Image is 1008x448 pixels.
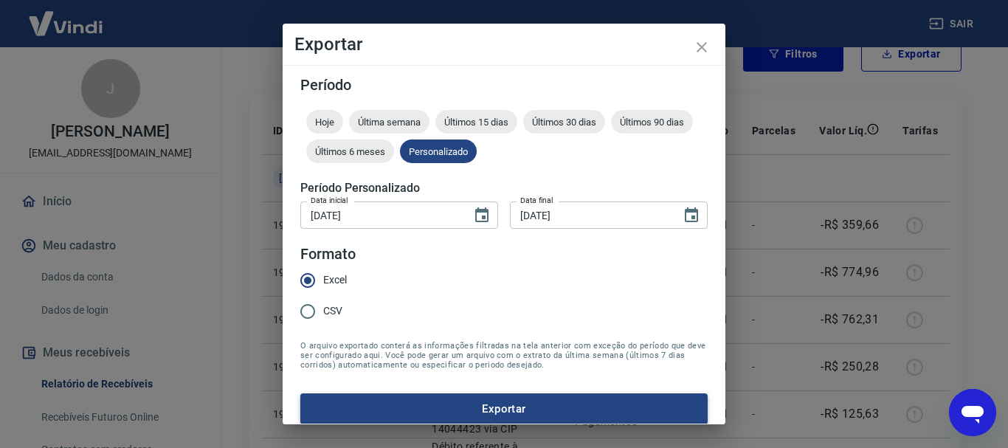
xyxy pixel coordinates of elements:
div: Hoje [306,110,343,134]
legend: Formato [300,244,356,265]
h4: Exportar [294,35,714,53]
h5: Período Personalizado [300,181,708,196]
span: CSV [323,303,342,319]
button: Choose date, selected date is 12 de jun de 2025 [467,201,497,230]
label: Data inicial [311,195,348,206]
h5: Período [300,77,708,92]
span: Últimos 90 dias [611,117,693,128]
button: Choose date, selected date is 12 de jun de 2025 [677,201,706,230]
button: Exportar [300,393,708,424]
div: Últimos 6 meses [306,139,394,163]
label: Data final [520,195,553,206]
div: Personalizado [400,139,477,163]
div: Últimos 30 dias [523,110,605,134]
span: Últimos 30 dias [523,117,605,128]
input: DD/MM/YYYY [300,201,461,229]
span: Personalizado [400,146,477,157]
input: DD/MM/YYYY [510,201,671,229]
span: Hoje [306,117,343,128]
iframe: Botão para abrir a janela de mensagens [949,389,996,436]
span: Última semana [349,117,429,128]
span: Últimos 6 meses [306,146,394,157]
div: Últimos 15 dias [435,110,517,134]
div: Últimos 90 dias [611,110,693,134]
span: Excel [323,272,347,288]
span: Últimos 15 dias [435,117,517,128]
div: Última semana [349,110,429,134]
span: O arquivo exportado conterá as informações filtradas na tela anterior com exceção do período que ... [300,341,708,370]
button: close [684,30,719,65]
